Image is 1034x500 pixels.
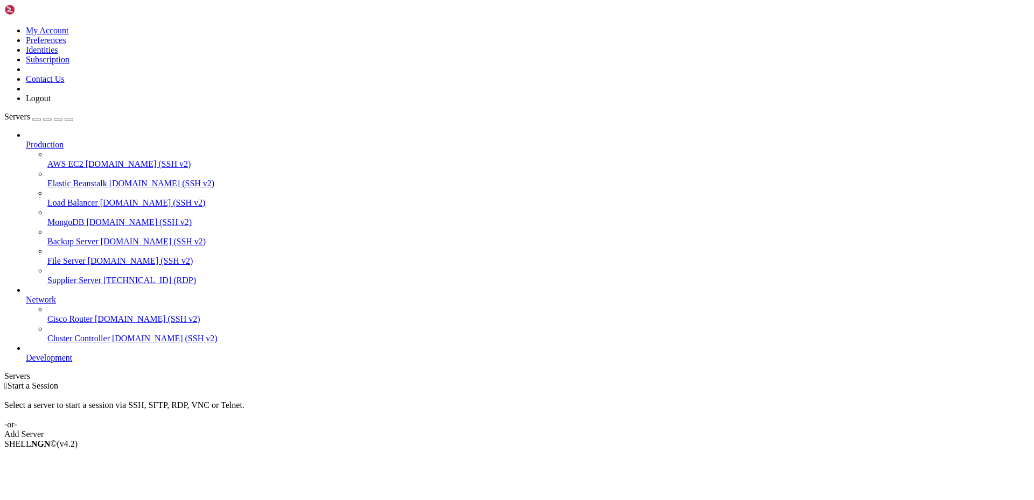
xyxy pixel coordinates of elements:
[47,169,1030,188] li: Elastic Beanstalk [DOMAIN_NAME] (SSH v2)
[4,429,1030,439] div: Add Server
[4,381,8,390] span: 
[47,334,1030,343] a: Cluster Controller [DOMAIN_NAME] (SSH v2)
[47,276,101,285] span: Supplier Server
[4,4,66,15] img: Shellngn
[4,112,30,121] span: Servers
[47,179,1030,188] a: Elastic Beanstalk [DOMAIN_NAME] (SSH v2)
[88,256,193,265] span: [DOMAIN_NAME] (SSH v2)
[26,285,1030,343] li: Network
[47,305,1030,324] li: Cisco Router [DOMAIN_NAME] (SSH v2)
[57,439,78,448] span: 4.2.0
[47,179,107,188] span: Elastic Beanstalk
[101,237,206,246] span: [DOMAIN_NAME] (SSH v2)
[47,217,84,227] span: MongoDB
[26,74,65,83] a: Contact Us
[4,371,1030,381] div: Servers
[47,188,1030,208] li: Load Balancer [DOMAIN_NAME] (SSH v2)
[47,256,86,265] span: File Server
[8,381,58,390] span: Start a Session
[112,334,218,343] span: [DOMAIN_NAME] (SSH v2)
[47,150,1030,169] li: AWS EC2 [DOMAIN_NAME] (SSH v2)
[26,36,66,45] a: Preferences
[47,237,99,246] span: Backup Server
[86,159,191,168] span: [DOMAIN_NAME] (SSH v2)
[103,276,196,285] span: [TECHNICAL_ID] (RDP)
[47,324,1030,343] li: Cluster Controller [DOMAIN_NAME] (SSH v2)
[47,247,1030,266] li: File Server [DOMAIN_NAME] (SSH v2)
[26,26,69,35] a: My Account
[47,159,83,168] span: AWS EC2
[26,353,72,362] span: Development
[95,314,200,323] span: [DOMAIN_NAME] (SSH v2)
[47,159,1030,169] a: AWS EC2 [DOMAIN_NAME] (SSH v2)
[47,314,93,323] span: Cisco Router
[26,353,1030,363] a: Development
[4,439,78,448] span: SHELL ©
[26,140,64,149] span: Production
[4,112,73,121] a: Servers
[86,217,192,227] span: [DOMAIN_NAME] (SSH v2)
[26,130,1030,285] li: Production
[47,227,1030,247] li: Backup Server [DOMAIN_NAME] (SSH v2)
[26,295,1030,305] a: Network
[31,439,51,448] b: NGN
[47,208,1030,227] li: MongoDB [DOMAIN_NAME] (SSH v2)
[26,55,69,64] a: Subscription
[47,314,1030,324] a: Cisco Router [DOMAIN_NAME] (SSH v2)
[47,198,1030,208] a: Load Balancer [DOMAIN_NAME] (SSH v2)
[47,276,1030,285] a: Supplier Server [TECHNICAL_ID] (RDP)
[26,140,1030,150] a: Production
[26,343,1030,363] li: Development
[26,94,51,103] a: Logout
[26,295,56,304] span: Network
[47,237,1030,247] a: Backup Server [DOMAIN_NAME] (SSH v2)
[47,266,1030,285] li: Supplier Server [TECHNICAL_ID] (RDP)
[47,334,110,343] span: Cluster Controller
[47,198,98,207] span: Load Balancer
[100,198,206,207] span: [DOMAIN_NAME] (SSH v2)
[47,256,1030,266] a: File Server [DOMAIN_NAME] (SSH v2)
[26,45,58,54] a: Identities
[4,391,1030,429] div: Select a server to start a session via SSH, SFTP, RDP, VNC or Telnet. -or-
[109,179,215,188] span: [DOMAIN_NAME] (SSH v2)
[47,217,1030,227] a: MongoDB [DOMAIN_NAME] (SSH v2)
